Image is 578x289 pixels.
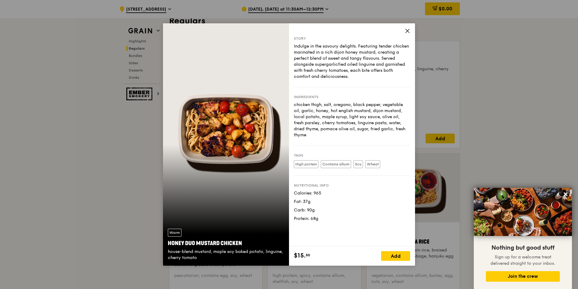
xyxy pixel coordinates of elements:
div: Honey Duo Mustard Chicken [168,239,284,247]
button: Close [561,189,570,199]
div: Carb: 90g [294,207,410,213]
div: Warm [168,229,181,237]
img: DSC07876-Edit02-Large.jpeg [474,188,572,236]
label: Contains allium [321,160,351,168]
span: Sign up for a welcome treat delivered straight to your inbox. [490,254,555,266]
div: Protein: 68g [294,216,410,222]
span: Nothing but good stuff [491,244,554,251]
label: High protein [294,160,318,168]
div: Story [294,36,410,41]
div: Indulge in the savoury delights. Featuring tender chicken marinated in a rich dijon honey mustard... [294,43,410,80]
div: chicken thigh, salt, oregano, black pepper, vegetable oil, garlic, honey, hot english mustard, di... [294,102,410,138]
span: 50 [306,253,310,257]
label: Wheat [365,160,380,168]
div: Ingredients [294,95,410,99]
div: Add [381,251,410,261]
label: Soy [354,160,363,168]
span: $15. [294,251,306,260]
div: Nutritional info [294,183,410,188]
div: house-blend mustard, maple soy baked potato, linguine, cherry tomato [168,249,284,261]
button: Join the crew [486,271,560,282]
div: Fat: 37g [294,199,410,205]
div: Tags [294,153,410,158]
div: Calories: 965 [294,190,410,196]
